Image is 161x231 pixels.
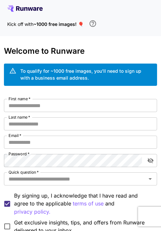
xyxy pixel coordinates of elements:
p: privacy policy. [14,208,50,216]
button: In order to qualify for free credit, you need to sign up with a business email address and click ... [86,17,99,30]
p: By signing up, I acknowledge that I have read and agree to the applicable and [14,192,151,216]
button: toggle password visibility [145,155,156,166]
p: terms of use [73,200,104,208]
label: First name [9,96,30,102]
label: Password [9,151,30,157]
label: Email [9,133,21,138]
h3: Welcome to Runware [4,47,157,56]
span: ~1000 free images! 🎈 [33,21,84,27]
div: To qualify for ~1000 free images, you’ll need to sign up with a business email address. [20,67,151,81]
label: Quick question [9,169,39,175]
button: Open [146,174,155,183]
button: By signing up, I acknowledge that I have read and agree to the applicable terms of use and [14,208,50,216]
span: Kick off with [7,21,33,27]
label: Last name [9,114,30,120]
button: By signing up, I acknowledge that I have read and agree to the applicable and privacy policy. [73,200,104,208]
